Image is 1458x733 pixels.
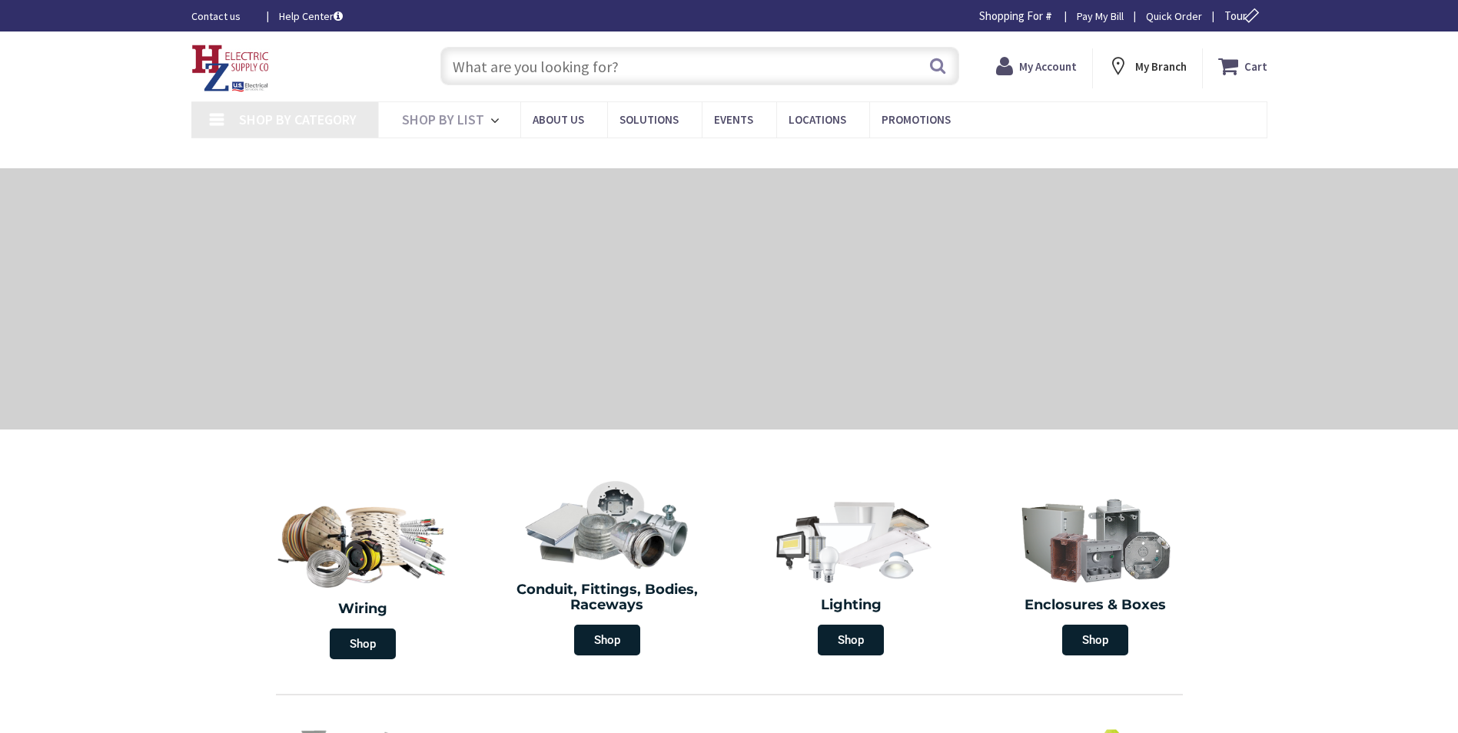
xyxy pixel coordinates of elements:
[979,8,1043,23] span: Shopping For
[733,487,970,663] a: Lighting Shop
[1218,52,1267,80] a: Cart
[440,47,959,85] input: What are you looking for?
[402,111,484,128] span: Shop By List
[1077,8,1124,24] a: Pay My Bill
[533,112,584,127] span: About Us
[1224,8,1264,23] span: Tour
[330,629,396,659] span: Shop
[249,602,478,617] h2: Wiring
[1019,59,1077,74] strong: My Account
[714,112,753,127] span: Events
[1244,52,1267,80] strong: Cart
[1146,8,1202,24] a: Quick Order
[619,112,679,127] span: Solutions
[996,52,1077,80] a: My Account
[489,472,726,663] a: Conduit, Fittings, Bodies, Raceways Shop
[741,598,962,613] h2: Lighting
[241,487,486,667] a: Wiring Shop
[191,8,254,24] a: Contact us
[818,625,884,655] span: Shop
[789,112,846,127] span: Locations
[239,111,357,128] span: Shop By Category
[279,8,343,24] a: Help Center
[1108,52,1187,80] div: My Branch
[1135,59,1187,74] strong: My Branch
[1062,625,1128,655] span: Shop
[191,45,270,92] img: HZ Electric Supply
[977,487,1214,663] a: Enclosures & Boxes Shop
[1045,8,1052,23] strong: #
[882,112,951,127] span: Promotions
[985,598,1206,613] h2: Enclosures & Boxes
[497,582,718,613] h2: Conduit, Fittings, Bodies, Raceways
[574,625,640,655] span: Shop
